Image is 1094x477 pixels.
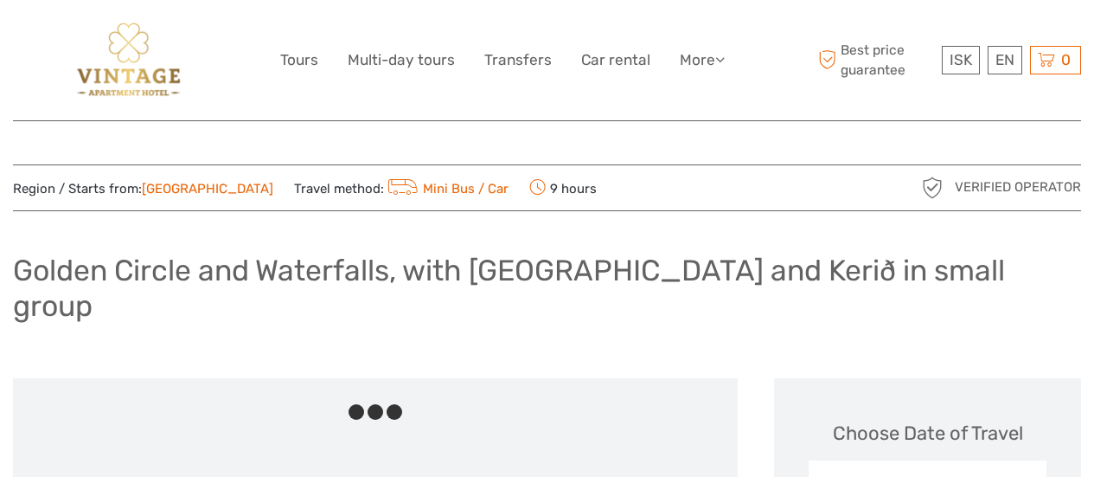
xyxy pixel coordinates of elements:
[680,48,725,73] a: More
[1059,51,1073,68] span: 0
[918,174,946,202] img: verified_operator_grey_128.png
[484,48,552,73] a: Transfers
[348,48,455,73] a: Multi-day tours
[142,181,273,197] a: [GEOGRAPHIC_DATA]
[280,48,318,73] a: Tours
[384,181,509,197] a: Mini Bus / Car
[529,176,597,200] span: 9 hours
[988,46,1022,74] div: EN
[65,13,193,107] img: 3256-be983540-ede3-4357-9bcb-8bc2f29a93ac_logo_big.png
[294,176,509,200] span: Travel method:
[833,420,1023,447] div: Choose Date of Travel
[581,48,650,73] a: Car rental
[814,41,937,79] span: Best price guarantee
[13,180,273,198] span: Region / Starts from:
[13,253,1081,323] h1: Golden Circle and Waterfalls, with [GEOGRAPHIC_DATA] and Kerið in small group
[950,51,972,68] span: ISK
[955,178,1081,197] span: Verified Operator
